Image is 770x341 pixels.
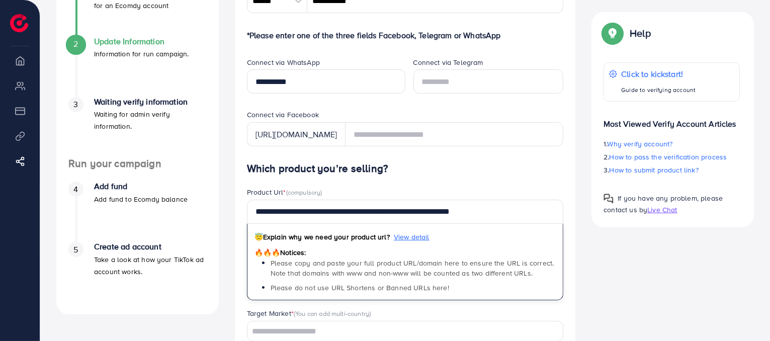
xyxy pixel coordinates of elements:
h4: Run your campaign [56,157,219,170]
span: Notices: [254,247,306,258]
h4: Create ad account [94,242,207,251]
p: Add fund to Ecomdy balance [94,193,188,205]
p: Guide to verifying account [621,84,696,96]
li: Create ad account [56,242,219,302]
span: View detail [394,232,430,242]
span: 😇 [254,232,263,242]
span: Live Chat [647,205,677,215]
div: [URL][DOMAIN_NAME] [247,122,346,146]
label: Product Url [247,187,322,197]
h4: Waiting verify information [94,97,207,107]
label: Connect via Telegram [413,57,483,67]
span: 🔥🔥🔥 [254,247,280,258]
span: 4 [73,184,78,195]
p: Most Viewed Verify Account Articles [604,110,740,130]
span: If you have any problem, please contact us by [604,193,723,215]
span: 2 [73,38,78,50]
p: Take a look at how your TikTok ad account works. [94,253,207,278]
span: Explain why we need your product url? [254,232,390,242]
li: Waiting verify information [56,97,219,157]
span: 3 [73,99,78,110]
p: Help [630,27,651,39]
label: Connect via Facebook [247,110,319,120]
p: Click to kickstart! [621,68,696,80]
h4: Add fund [94,182,188,191]
label: Connect via WhatsApp [247,57,320,67]
img: Popup guide [604,194,614,204]
span: 5 [73,244,78,255]
img: logo [10,14,28,32]
span: Please do not use URL Shortens or Banned URLs here! [271,283,449,293]
span: How to submit product link? [610,165,699,175]
p: Waiting for admin verify information. [94,108,207,132]
p: *Please enter one of the three fields Facebook, Telegram or WhatsApp [247,29,564,41]
p: 3. [604,164,740,176]
p: 2. [604,151,740,163]
span: (You can add multi-country) [294,309,371,318]
p: Information for run campaign. [94,48,189,60]
span: (compulsory) [286,188,322,197]
input: Search for option [248,324,551,339]
p: 1. [604,138,740,150]
li: Update Information [56,37,219,97]
label: Target Market [247,308,371,318]
img: Popup guide [604,24,622,42]
h4: Which product you’re selling? [247,162,564,175]
span: Please copy and paste your full product URL/domain here to ensure the URL is correct. Note that d... [271,258,554,278]
li: Add fund [56,182,219,242]
h4: Update Information [94,37,189,46]
span: How to pass the verification process [610,152,727,162]
iframe: Chat [727,296,762,333]
span: Why verify account? [608,139,673,149]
